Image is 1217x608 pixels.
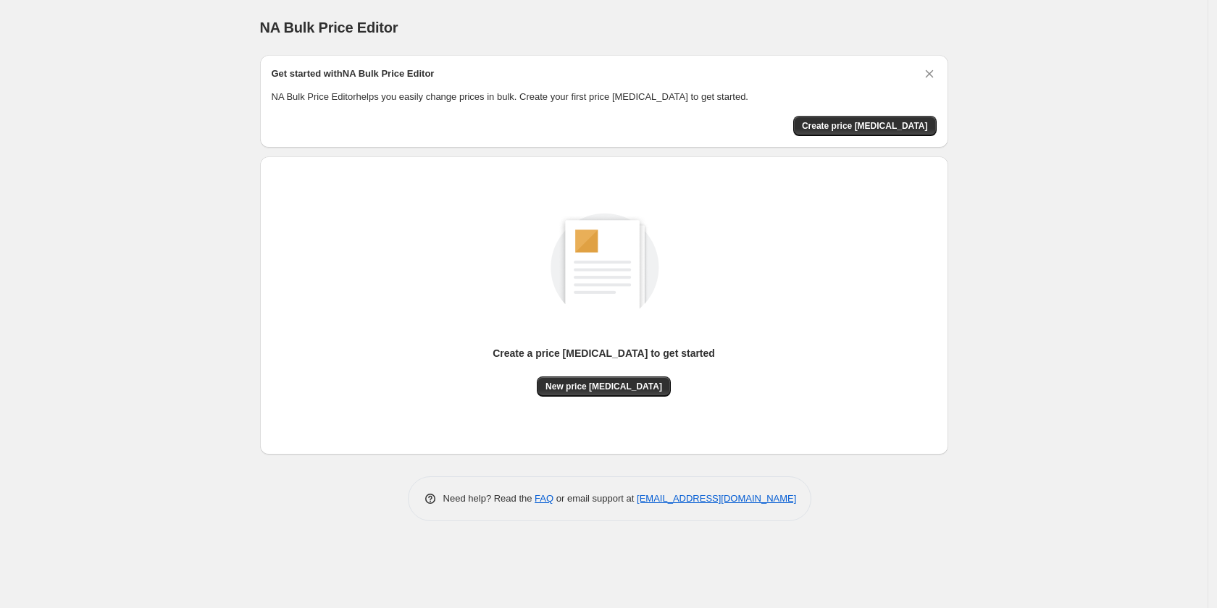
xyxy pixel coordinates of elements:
button: New price [MEDICAL_DATA] [537,376,671,397]
span: or email support at [553,493,637,504]
p: NA Bulk Price Editor helps you easily change prices in bulk. Create your first price [MEDICAL_DAT... [272,90,937,104]
a: [EMAIL_ADDRESS][DOMAIN_NAME] [637,493,796,504]
span: NA Bulk Price Editor [260,20,398,35]
a: FAQ [535,493,553,504]
p: Create a price [MEDICAL_DATA] to get started [493,346,715,360]
button: Create price change job [793,116,937,136]
span: New price [MEDICAL_DATA] [545,381,662,392]
span: Create price [MEDICAL_DATA] [802,120,928,132]
span: Need help? Read the [443,493,535,504]
h2: Get started with NA Bulk Price Editor [272,67,435,81]
button: Dismiss card [922,67,937,81]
